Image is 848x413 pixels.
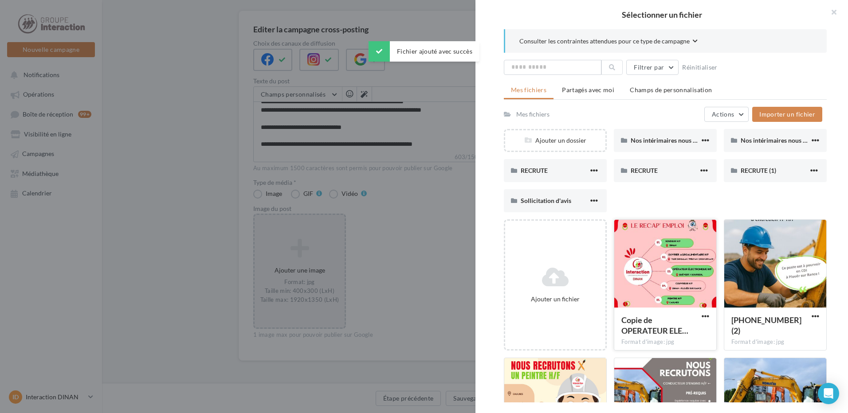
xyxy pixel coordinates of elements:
span: Partagés avec moi [562,86,614,94]
button: Actions [704,107,749,122]
span: Actions [712,110,734,118]
span: RECRUTE [631,167,658,174]
div: Open Intercom Messenger [818,383,839,404]
span: Copie de OPERATEUR ELECTRONIQUE (2) [621,315,688,335]
button: Filtrer par [626,60,679,75]
span: RECRUTE [521,167,548,174]
span: Mes fichiers [511,86,546,94]
span: Sollicitation d'avis [521,197,571,204]
span: Consulter les contraintes attendues pour ce type de campagne [519,37,690,46]
div: Fichier ajouté avec succès [369,41,479,62]
span: Nos intérimaires nous partagent leur [741,136,842,144]
span: RECRUTE (1) [741,167,776,174]
div: Ajouter un fichier [509,295,602,304]
button: Consulter les contraintes attendues pour ce type de campagne [519,36,698,47]
div: Format d'image: jpg [731,338,819,346]
span: 02.96.85.12.12 (2) [731,315,801,335]
span: Importer un fichier [759,110,815,118]
span: Nos intérimaires nous partagent leur [631,136,732,144]
button: Importer un fichier [752,107,822,122]
div: Mes fichiers [516,110,550,119]
h2: Sélectionner un fichier [490,11,834,19]
div: Ajouter un dossier [505,136,605,145]
div: Format d'image: jpg [621,338,709,346]
span: Champs de personnalisation [630,86,712,94]
button: Réinitialiser [679,62,721,73]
